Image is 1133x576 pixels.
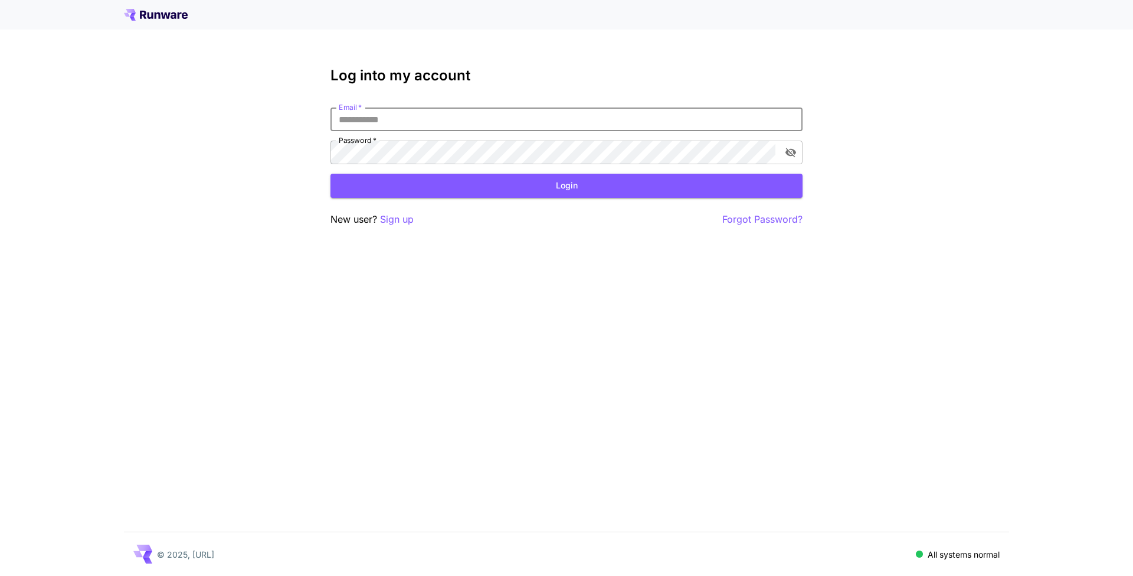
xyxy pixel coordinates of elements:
button: Forgot Password? [722,212,803,227]
label: Password [339,135,376,145]
label: Email [339,102,362,112]
button: Sign up [380,212,414,227]
p: © 2025, [URL] [157,548,214,561]
p: New user? [330,212,414,227]
p: All systems normal [928,548,1000,561]
button: toggle password visibility [780,142,801,163]
h3: Log into my account [330,67,803,84]
button: Login [330,174,803,198]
